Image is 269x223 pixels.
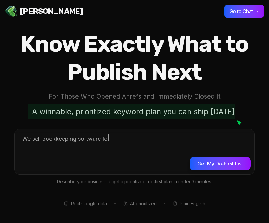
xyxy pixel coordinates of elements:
span: AI-prioritized [130,200,157,207]
img: Jello SEO Logo [5,5,18,18]
span: Plain English [180,200,205,207]
p: Describe your business → get a prioritized, do‑first plan in under 3 minutes. [14,178,255,185]
button: Go to Chat → [224,5,264,18]
span: [PERSON_NAME] [20,6,83,16]
h1: Know Exactly What to Publish Next [5,30,264,86]
span: Real Google data [71,200,107,207]
p: For Those Who Opened Ahrefs and Immediately Closed It [5,91,264,102]
button: Get My Do‑First List [190,157,251,170]
p: A winnable, prioritized keyword plan you can ship [DATE]. [28,104,241,119]
a: Go to Chat → [224,8,264,14]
